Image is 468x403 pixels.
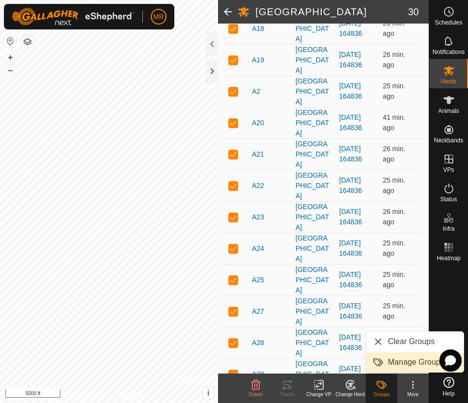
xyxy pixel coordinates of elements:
[435,20,462,26] span: Schedules
[339,365,362,383] a: [DATE] 164836
[255,6,408,18] h2: [GEOGRAPHIC_DATA]
[12,8,135,26] img: Gallagher Logo
[119,390,148,399] a: Contact Us
[434,137,463,143] span: Neckbands
[296,296,331,327] div: [GEOGRAPHIC_DATA]
[296,13,331,44] div: [GEOGRAPHIC_DATA]
[252,149,264,160] span: A21
[252,338,264,348] span: A28
[383,51,405,69] span: Aug 26, 2025, 1:01 PM
[383,208,405,226] span: Aug 26, 2025, 1:01 PM
[339,239,362,257] a: [DATE] 164836
[388,336,435,348] span: Clear Groups
[4,35,16,47] button: Reset Map
[203,388,214,399] button: i
[252,243,264,254] span: A24
[383,176,405,194] span: Aug 26, 2025, 1:02 PM
[252,181,264,191] span: A22
[4,64,16,76] button: –
[252,24,264,34] span: A18
[153,12,164,22] span: MR
[442,391,455,397] span: Help
[252,306,264,317] span: A27
[249,392,263,397] span: Delete
[303,391,334,398] div: Change VP
[440,79,456,84] span: Herds
[296,107,331,138] div: [GEOGRAPHIC_DATA]
[388,356,444,368] span: Manage Groups
[252,86,260,97] span: A2
[296,76,331,107] div: [GEOGRAPHIC_DATA]
[272,391,303,398] div: Tracks
[442,226,454,232] span: Infra
[366,352,464,372] li: Manage Groups
[252,212,264,222] span: A23
[383,82,405,100] span: Aug 26, 2025, 1:01 PM
[339,270,362,289] a: [DATE] 164836
[383,145,405,163] span: Aug 26, 2025, 1:01 PM
[339,176,362,194] a: [DATE] 164836
[433,49,465,55] span: Notifications
[334,391,366,398] div: Change Herd
[339,113,362,132] a: [DATE] 164836
[429,373,468,401] a: Help
[70,390,107,399] a: Privacy Policy
[4,52,16,63] button: +
[366,391,397,398] div: Groups
[252,55,264,65] span: A19
[252,118,264,128] span: A20
[339,333,362,351] a: [DATE] 164836
[339,145,362,163] a: [DATE] 164836
[438,108,459,114] span: Animals
[383,302,405,320] span: Aug 26, 2025, 1:02 PM
[296,265,331,296] div: [GEOGRAPHIC_DATA]
[339,51,362,69] a: [DATE] 164836
[339,302,362,320] a: [DATE] 164836
[383,270,405,289] span: Aug 26, 2025, 1:02 PM
[443,167,454,173] span: VPs
[397,391,429,398] div: More
[383,113,405,132] span: Aug 26, 2025, 12:46 PM
[252,275,264,285] span: A25
[437,255,461,261] span: Heatmap
[339,208,362,226] a: [DATE] 164836
[296,170,331,201] div: [GEOGRAPHIC_DATA]
[296,45,331,76] div: [GEOGRAPHIC_DATA]
[252,369,264,379] span: A29
[296,233,331,264] div: [GEOGRAPHIC_DATA]
[296,139,331,170] div: [GEOGRAPHIC_DATA]
[296,327,331,358] div: [GEOGRAPHIC_DATA]
[22,36,33,48] button: Map Layers
[207,389,209,397] span: i
[366,332,464,351] li: Clear Groups
[296,202,331,233] div: [GEOGRAPHIC_DATA]
[296,359,331,390] div: [GEOGRAPHIC_DATA]
[383,239,405,257] span: Aug 26, 2025, 1:02 PM
[440,196,457,202] span: Status
[408,4,419,19] span: 30
[339,82,362,100] a: [DATE] 164836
